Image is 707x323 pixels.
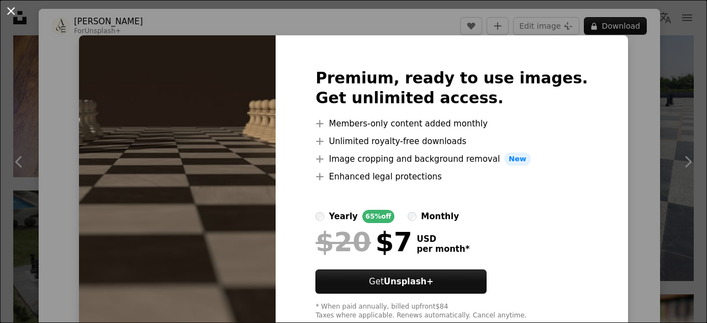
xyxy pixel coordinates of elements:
[315,135,588,148] li: Unlimited royalty-free downloads
[416,244,469,254] span: per month *
[329,210,357,223] div: yearly
[408,212,416,221] input: monthly
[315,227,371,256] span: $20
[384,277,434,287] strong: Unsplash+
[315,117,588,130] li: Members-only content added monthly
[315,152,588,166] li: Image cropping and background removal
[421,210,459,223] div: monthly
[315,68,588,108] h2: Premium, ready to use images. Get unlimited access.
[315,227,412,256] div: $7
[315,303,588,320] div: * When paid annually, billed upfront $84 Taxes where applicable. Renews automatically. Cancel any...
[504,152,531,166] span: New
[315,212,324,221] input: yearly65%off
[416,234,469,244] span: USD
[315,269,487,294] button: GetUnsplash+
[362,210,395,223] div: 65% off
[315,170,588,183] li: Enhanced legal protections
